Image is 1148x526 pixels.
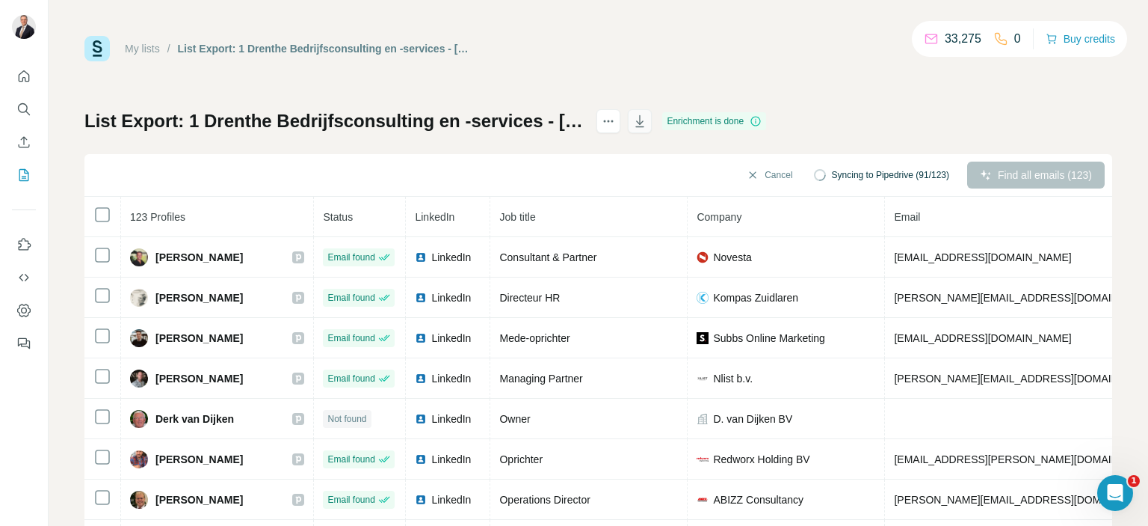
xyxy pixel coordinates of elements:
[415,332,427,344] img: LinkedIn logo
[167,41,170,56] li: /
[713,331,824,346] span: Subbs Online Marketing
[894,332,1071,344] span: [EMAIL_ADDRESS][DOMAIN_NAME]
[415,453,427,465] img: LinkedIn logo
[12,231,36,258] button: Use Surfe on LinkedIn
[130,329,148,347] img: Avatar
[431,250,471,265] span: LinkedIn
[130,450,148,468] img: Avatar
[697,332,709,344] img: company-logo
[125,43,160,55] a: My lists
[415,494,427,506] img: LinkedIn logo
[130,410,148,428] img: Avatar
[12,63,36,90] button: Quick start
[713,290,798,305] span: Kompas Zuidlaren
[323,211,353,223] span: Status
[415,373,427,385] img: LinkedIn logo
[945,30,981,48] p: 33,275
[130,289,148,307] img: Avatar
[894,211,920,223] span: Email
[130,370,148,388] img: Avatar
[1046,28,1115,49] button: Buy credits
[832,168,949,182] span: Syncing to Pipedrive (91/123)
[697,453,709,465] img: company-logo
[155,371,243,386] span: [PERSON_NAME]
[415,251,427,263] img: LinkedIn logo
[1014,30,1021,48] p: 0
[894,251,1071,263] span: [EMAIL_ADDRESS][DOMAIN_NAME]
[697,251,709,263] img: company-logo
[12,15,36,39] img: Avatar
[499,453,543,465] span: Oprichter
[155,250,243,265] span: [PERSON_NAME]
[713,250,751,265] span: Novesta
[327,493,374,507] span: Email found
[662,112,766,130] div: Enrichment is done
[697,211,741,223] span: Company
[155,290,243,305] span: [PERSON_NAME]
[431,412,471,426] span: LinkedIn
[130,211,185,223] span: 123 Profiles
[431,492,471,507] span: LinkedIn
[12,129,36,156] button: Enrich CSV
[12,264,36,291] button: Use Surfe API
[130,248,148,266] img: Avatar
[431,331,471,346] span: LinkedIn
[327,251,374,264] span: Email found
[1097,475,1133,511] iframe: Intercom live chat
[713,452,809,467] span: Redworx Holding BV
[327,412,366,426] span: Not found
[713,412,792,426] span: D. van Dijken BV
[431,371,471,386] span: LinkedIn
[84,109,583,133] h1: List Export: 1 Drenthe Bedrijfsconsulting en -services - [DATE] 11:23
[431,452,471,467] span: LinkedIn
[499,373,582,385] span: Managing Partner
[499,211,535,223] span: Job title
[697,494,709,506] img: company-logo
[327,291,374,305] span: Email found
[697,373,709,385] img: company-logo
[12,330,36,357] button: Feedback
[713,371,753,386] span: Nlist b.v.
[499,413,530,425] span: Owner
[596,109,620,133] button: actions
[178,41,475,56] div: List Export: 1 Drenthe Bedrijfsconsulting en -services - [DATE] 11:23
[155,412,234,426] span: Derk van Dijken
[713,492,803,507] span: ABIZZ Consultancy
[499,494,590,506] span: Operations Director
[12,96,36,123] button: Search
[130,491,148,509] img: Avatar
[697,292,709,304] img: company-logo
[155,331,243,346] span: [PERSON_NAME]
[415,413,427,425] img: LinkedIn logo
[736,162,803,189] button: Cancel
[499,332,570,344] span: Mede-oprichter
[415,292,427,304] img: LinkedIn logo
[12,297,36,324] button: Dashboard
[327,453,374,466] span: Email found
[499,292,560,304] span: Directeur HR
[84,36,110,61] img: Surfe Logo
[327,331,374,345] span: Email found
[155,492,243,507] span: [PERSON_NAME]
[327,372,374,385] span: Email found
[415,211,454,223] span: LinkedIn
[499,251,596,263] span: Consultant & Partner
[12,162,36,189] button: My lists
[155,452,243,467] span: [PERSON_NAME]
[431,290,471,305] span: LinkedIn
[1128,475,1140,487] span: 1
